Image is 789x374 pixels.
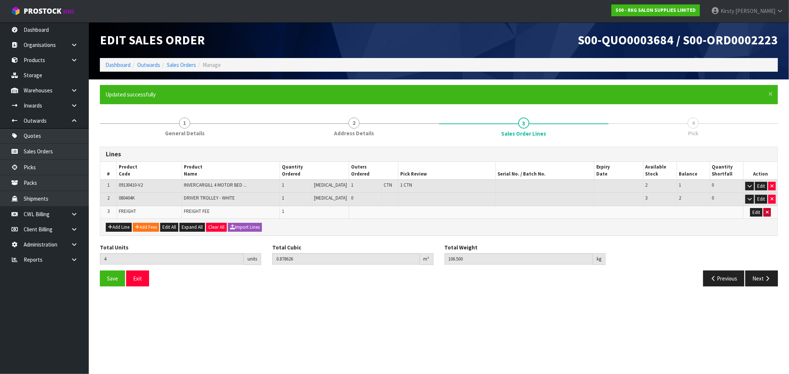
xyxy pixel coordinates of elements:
[179,223,205,232] button: Expand All
[420,253,434,265] div: m³
[743,162,778,180] th: Action
[100,271,125,286] button: Save
[314,195,347,201] span: [MEDICAL_DATA]
[282,195,284,201] span: 1
[107,182,109,188] span: 1
[518,118,529,129] span: 3
[206,223,227,232] button: Clear All
[100,32,205,48] span: Edit Sales Order
[645,195,648,201] span: 3
[349,162,398,180] th: Outers Ordered
[735,7,775,14] span: [PERSON_NAME]
[119,208,136,214] span: FREIGHT
[688,118,699,129] span: 4
[314,182,347,188] span: [MEDICAL_DATA]
[105,91,156,98] span: Updated successfully
[182,162,280,180] th: Product Name
[351,182,353,188] span: 1
[745,271,778,286] button: Next
[184,195,235,201] span: DRIVER TROLLEY - WHITE
[137,61,160,68] a: Outwards
[645,182,648,188] span: 2
[593,253,606,265] div: kg
[768,89,773,99] span: ×
[107,195,109,201] span: 2
[106,223,132,232] button: Add Line
[334,129,374,137] span: Address Details
[400,182,412,188] span: 1 CTN
[688,129,698,137] span: Pick
[184,208,210,214] span: FREIGHT FEE
[106,151,772,158] h3: Lines
[398,162,496,180] th: Pick Review
[11,6,20,16] img: cube-alt.png
[282,208,284,214] span: 1
[203,61,221,68] span: Manage
[100,253,244,265] input: Total Units
[712,195,714,201] span: 0
[384,182,392,188] span: CTN
[100,141,778,292] span: Sales Order Lines
[182,224,203,230] span: Expand All
[63,8,74,15] small: WMS
[184,182,247,188] span: INVERCARGILL 4 MOTOR BED ...
[133,223,159,232] button: Add Fees
[100,244,128,251] label: Total Units
[578,32,778,48] span: S00-QUO0003684 / S00-ORD0002223
[445,253,593,265] input: Total Weight
[282,182,284,188] span: 1
[679,182,681,188] span: 1
[643,162,677,180] th: Available Stock
[755,182,767,191] button: Edit
[24,6,61,16] span: ProStock
[167,61,196,68] a: Sales Orders
[348,118,360,129] span: 2
[611,4,700,16] a: S00 - RKG SALON SUPPLIES LIMITED
[160,223,178,232] button: Edit All
[272,244,301,251] label: Total Cubic
[712,182,714,188] span: 0
[107,275,118,282] span: Save
[107,208,109,214] span: 3
[165,129,205,137] span: General Details
[272,253,420,265] input: Total Cubic
[100,162,117,180] th: #
[755,195,767,204] button: Edit
[501,130,546,137] span: Sales Order Lines
[679,195,681,201] span: 2
[244,253,261,265] div: units
[228,223,262,232] button: Import Lines
[117,162,182,180] th: Product Code
[594,162,643,180] th: Expiry Date
[677,162,710,180] th: Balance
[105,61,131,68] a: Dashboard
[703,271,745,286] button: Previous
[616,7,696,13] strong: S00 - RKG SALON SUPPLIES LIMITED
[710,162,743,180] th: Quantity Shortfall
[750,208,762,217] button: Edit
[280,162,349,180] th: Quantity Ordered
[119,195,135,201] span: 080404K
[445,244,478,251] label: Total Weight
[119,182,143,188] span: 09130410-V2
[351,195,353,201] span: 0
[721,7,734,14] span: Kirsty
[126,271,149,286] button: Exit
[495,162,594,180] th: Serial No. / Batch No.
[179,118,190,129] span: 1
